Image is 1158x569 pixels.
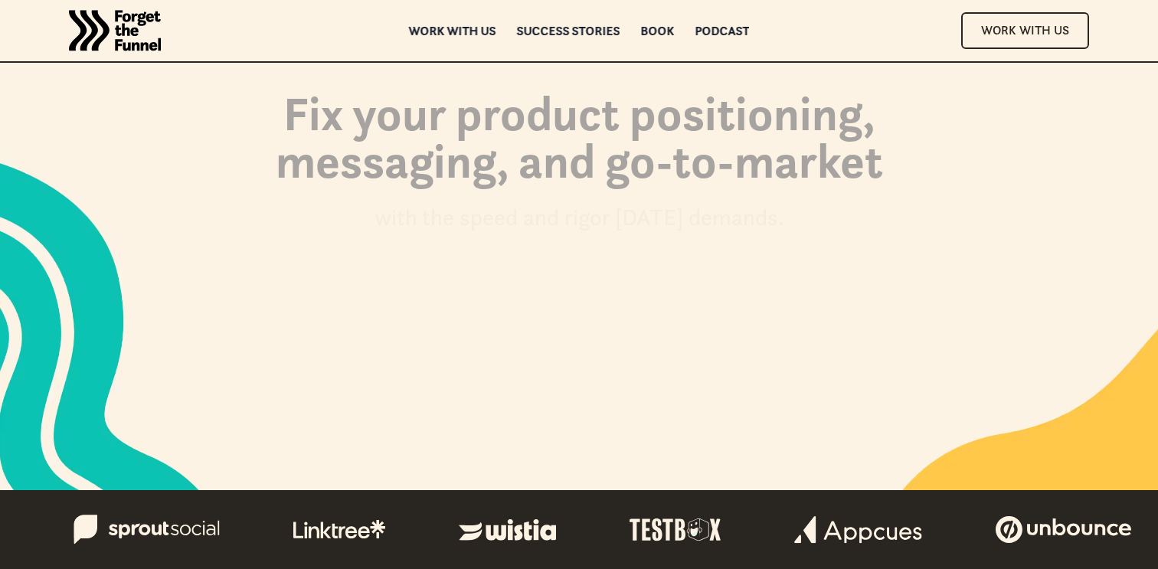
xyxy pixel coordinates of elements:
div: with the speed and rigor [DATE] demands. [375,201,784,233]
a: Success Stories [517,25,620,36]
h1: Fix your product positioning, messaging, and go-to-market [165,90,993,201]
a: Book [641,25,675,36]
a: Work With Us [961,12,1089,48]
a: Podcast [695,25,750,36]
a: Work with us [409,25,496,36]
